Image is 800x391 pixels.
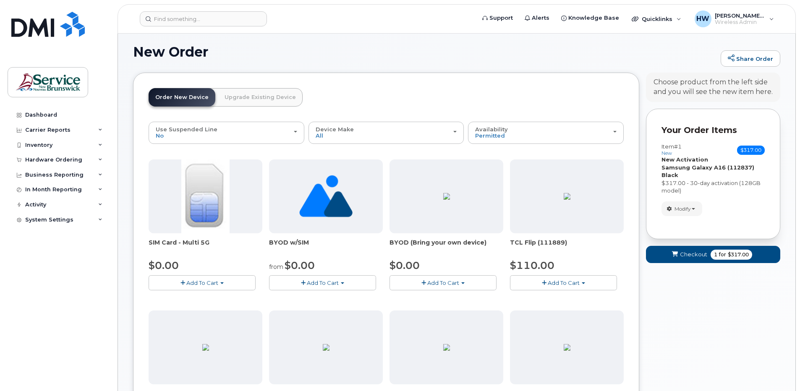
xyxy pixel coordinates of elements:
img: 99773A5F-56E1-4C48-BD91-467D906EAE62.png [323,344,329,351]
div: BYOD (Bring your own device) [390,238,503,255]
strong: Samsung Galaxy A16 (112837) [661,164,754,171]
small: from [269,263,283,271]
span: No [156,132,164,139]
div: TCL Flip (111889) [510,238,624,255]
img: 46CE78E4-2820-44E7-ADB1-CF1A10A422D2.png [443,344,450,351]
button: Add To Cart [510,275,617,290]
img: 00D627D4-43E9-49B7-A367-2C99342E128C.jpg [181,159,229,233]
button: Checkout 1 for $317.00 [646,246,780,263]
strong: New Activation [661,156,708,163]
div: BYOD w/SIM [269,238,383,255]
button: Add To Cart [390,275,497,290]
h3: Item [661,143,682,156]
strong: Black [661,172,678,178]
span: #1 [674,143,682,150]
span: Add To Cart [186,279,218,286]
a: Upgrade Existing Device [218,88,303,107]
span: Device Make [316,126,354,133]
button: Add To Cart [149,275,256,290]
span: Add To Cart [307,279,339,286]
img: no_image_found-2caef05468ed5679b831cfe6fc140e25e0c280774317ffc20a367ab7fd17291e.png [299,159,353,233]
button: Device Make All [308,122,464,143]
button: Availability Permitted [468,122,624,143]
img: 9FB32A65-7F3B-4C75-88D7-110BE577F189.png [564,344,570,351]
button: Add To Cart [269,275,376,290]
span: Add To Cart [548,279,580,286]
img: C3F069DC-2144-4AFF-AB74-F0914564C2FE.jpg [443,193,450,200]
div: $317.00 - 30-day activation (128GB model) [661,179,765,195]
p: Your Order Items [661,124,765,136]
button: Use Suspended Line No [149,122,304,143]
span: $0.00 [390,259,420,271]
h1: New Order [133,44,716,59]
a: Share Order [721,50,780,67]
div: SIM Card - Multi 5G [149,238,262,255]
span: Permitted [475,132,505,139]
span: Modify [675,205,691,213]
span: for [717,251,728,258]
span: $0.00 [285,259,315,271]
img: E4E53BA5-3DF7-4680-8EB9-70555888CC38.png [202,344,209,351]
div: Choose product from the left side and you will see the new item here. [654,78,773,97]
small: new [661,150,672,156]
span: Use Suspended Line [156,126,217,133]
span: Availability [475,126,508,133]
span: 1 [714,251,717,258]
a: Order New Device [149,88,215,107]
span: $110.00 [510,259,554,271]
span: Add To Cart [427,279,459,286]
img: 4BBBA1A7-EEE1-4148-A36C-898E0DC10F5F.png [564,193,570,200]
button: Modify [661,201,702,216]
span: All [316,132,323,139]
span: $0.00 [149,259,179,271]
span: $317.00 [737,146,765,155]
span: $317.00 [728,251,749,258]
span: Checkout [680,250,707,258]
